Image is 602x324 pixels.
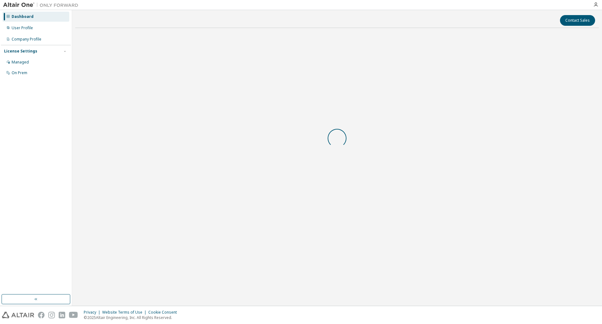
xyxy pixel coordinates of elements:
div: Company Profile [12,37,41,42]
div: Privacy [84,310,102,315]
button: Contact Sales [560,15,595,26]
img: instagram.svg [48,312,55,318]
img: Altair One [3,2,82,8]
img: altair_logo.svg [2,312,34,318]
div: License Settings [4,49,37,54]
p: © 2025 Altair Engineering, Inc. All Rights Reserved. [84,315,181,320]
img: linkedin.svg [59,312,65,318]
div: User Profile [12,25,33,30]
div: Website Terms of Use [102,310,148,315]
img: youtube.svg [69,312,78,318]
div: Managed [12,60,29,65]
img: facebook.svg [38,312,45,318]
div: On Prem [12,70,27,75]
div: Cookie Consent [148,310,181,315]
div: Dashboard [12,14,34,19]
